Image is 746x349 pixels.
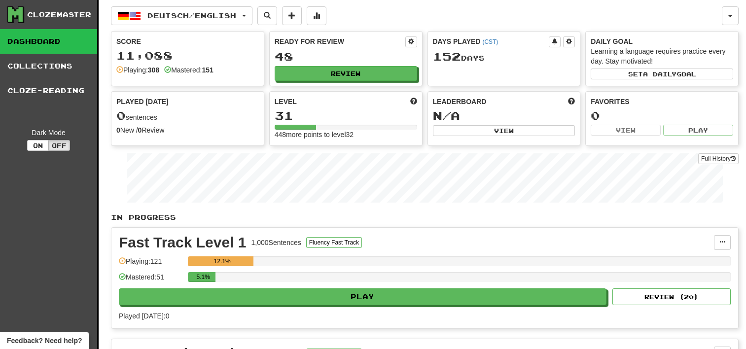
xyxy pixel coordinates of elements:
[119,235,247,250] div: Fast Track Level 1
[119,272,183,288] div: Mastered: 51
[482,38,498,45] a: (CST)
[164,65,213,75] div: Mastered:
[116,125,259,135] div: New / Review
[643,70,676,77] span: a daily
[7,128,90,138] div: Dark Mode
[282,6,302,25] button: Add sentence to collection
[275,130,417,140] div: 448 more points to level 32
[591,125,661,136] button: View
[591,109,733,122] div: 0
[119,256,183,273] div: Playing: 121
[433,97,487,106] span: Leaderboard
[119,312,169,320] span: Played [DATE]: 0
[568,97,575,106] span: This week in points, UTC
[111,212,739,222] p: In Progress
[591,69,733,79] button: Seta dailygoal
[275,66,417,81] button: Review
[612,288,731,305] button: Review (20)
[410,97,417,106] span: Score more points to level up
[591,36,733,46] div: Daily Goal
[7,336,82,346] span: Open feedback widget
[433,50,575,63] div: Day s
[275,36,405,46] div: Ready for Review
[27,10,91,20] div: Clozemaster
[591,97,733,106] div: Favorites
[148,66,159,74] strong: 308
[27,140,49,151] button: On
[433,108,460,122] span: N/A
[191,256,253,266] div: 12.1%
[138,126,142,134] strong: 0
[119,288,606,305] button: Play
[663,125,733,136] button: Play
[591,46,733,66] div: Learning a language requires practice every day. Stay motivated!
[116,109,259,122] div: sentences
[147,11,236,20] span: Deutsch / English
[698,153,739,164] a: Full History
[116,49,259,62] div: 11,088
[202,66,213,74] strong: 151
[48,140,70,151] button: Off
[116,108,126,122] span: 0
[433,36,549,46] div: Days Played
[433,49,461,63] span: 152
[116,36,259,46] div: Score
[275,109,417,122] div: 31
[111,6,252,25] button: Deutsch/English
[251,238,301,247] div: 1,000 Sentences
[116,65,159,75] div: Playing:
[257,6,277,25] button: Search sentences
[433,125,575,136] button: View
[275,50,417,63] div: 48
[116,97,169,106] span: Played [DATE]
[306,237,362,248] button: Fluency Fast Track
[191,272,215,282] div: 5.1%
[275,97,297,106] span: Level
[307,6,326,25] button: More stats
[116,126,120,134] strong: 0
